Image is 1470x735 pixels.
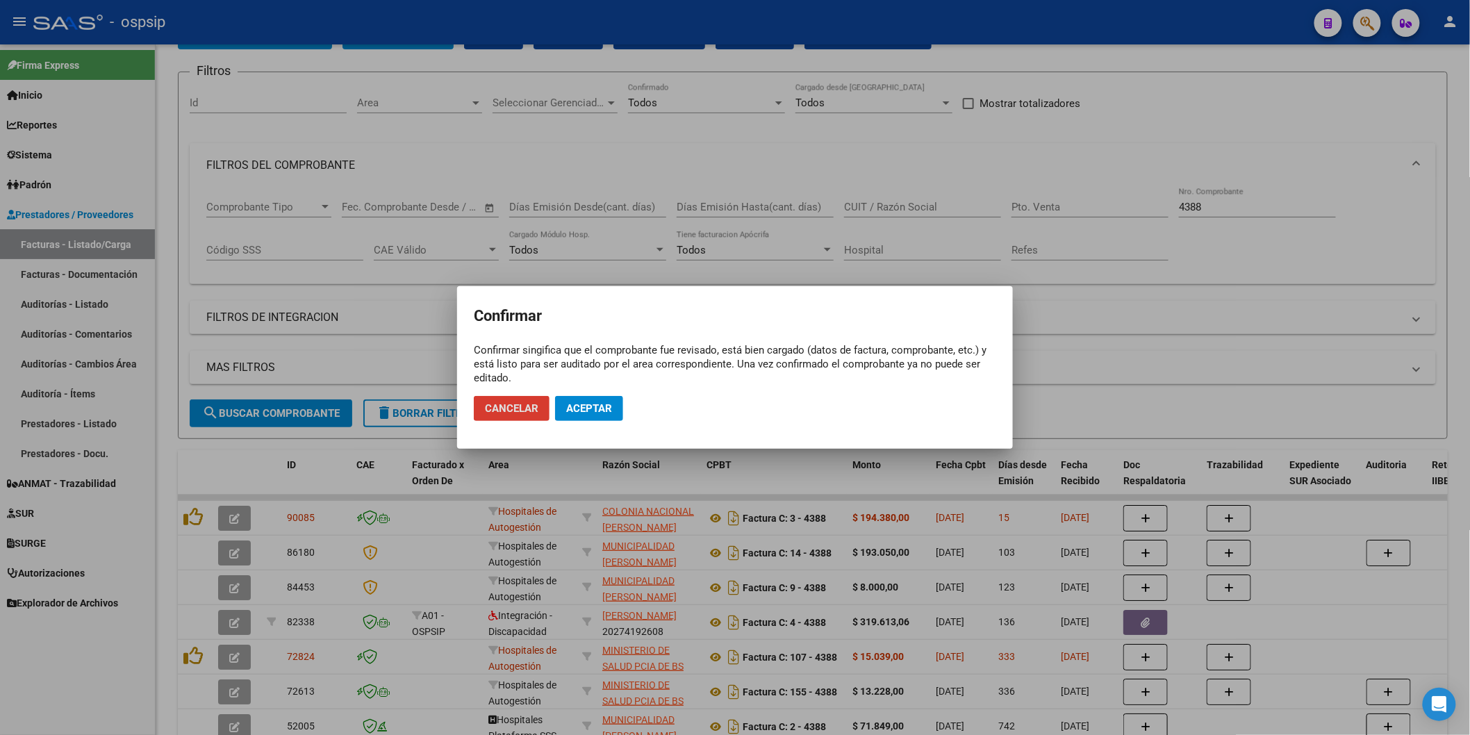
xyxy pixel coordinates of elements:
[474,343,996,385] div: Confirmar singifica que el comprobante fue revisado, está bien cargado (datos de factura, comprob...
[555,396,623,421] button: Aceptar
[474,303,996,329] h2: Confirmar
[474,396,550,421] button: Cancelar
[1423,688,1456,721] div: Open Intercom Messenger
[485,402,538,415] span: Cancelar
[566,402,612,415] span: Aceptar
